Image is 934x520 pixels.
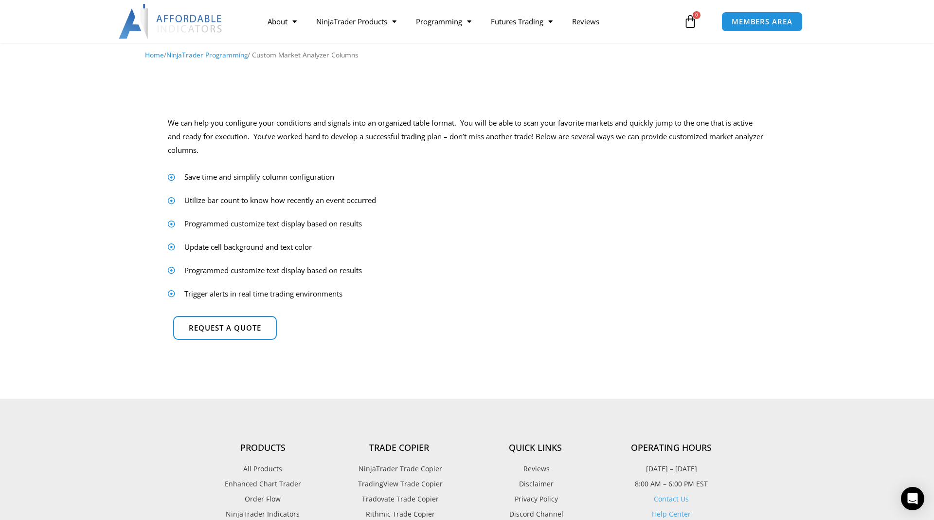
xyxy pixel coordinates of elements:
span: NinjaTrader Trade Copier [356,463,442,475]
a: About [258,10,306,33]
a: NinjaTrader Programming [166,50,248,59]
span: All Products [243,463,282,475]
nav: Menu [258,10,681,33]
a: NinjaTrader Trade Copier [331,463,467,475]
h4: Quick Links [467,443,603,453]
span: Reviews [521,463,550,475]
div: Open Intercom Messenger [901,487,924,510]
span: Save time and simplify column configuration [182,170,334,184]
a: Order Flow [195,493,331,505]
span: Tradovate Trade Copier [359,493,439,505]
a: NinjaTrader Products [306,10,406,33]
a: Reviews [562,10,609,33]
a: Enhanced Chart Trader [195,478,331,490]
p: 8:00 AM – 6:00 PM EST [603,478,739,490]
a: Reviews [467,463,603,475]
a: Home [145,50,164,59]
span: Update cell background and text color [182,241,312,254]
a: MEMBERS AREA [721,12,803,32]
a: Privacy Policy [467,493,603,505]
a: 0 [669,7,712,36]
span: MEMBERS AREA [732,18,792,25]
a: Contact Us [654,494,689,503]
a: Disclaimer [467,478,603,490]
span: Programmed customize text display based on results [182,217,362,231]
h4: Operating Hours [603,443,739,453]
a: All Products [195,463,331,475]
span: Programmed customize text display based on results [182,264,362,278]
span: Enhanced Chart Trader [225,478,301,490]
img: LogoAI | Affordable Indicators – NinjaTrader [119,4,223,39]
nav: Breadcrumb [145,49,790,61]
p: [DATE] – [DATE] [603,463,739,475]
span: TradingView Trade Copier [356,478,443,490]
a: Help Center [652,509,691,519]
span: Trigger alerts in real time trading environments [182,287,342,301]
a: TradingView Trade Copier [331,478,467,490]
span: Privacy Policy [512,493,558,505]
a: Programming [406,10,481,33]
span: Utilize bar count to know how recently an event occurred [182,194,376,207]
a: Tradovate Trade Copier [331,493,467,505]
span: 0 [693,11,700,19]
h4: Products [195,443,331,453]
span: Order Flow [245,493,281,505]
p: We can help you configure your conditions and signals into an organized table format. You will be... [168,116,766,157]
span: Disclaimer [517,478,554,490]
span: Request a quote [189,324,261,332]
a: Request a quote [173,316,277,340]
h4: Trade Copier [331,443,467,453]
a: Futures Trading [481,10,562,33]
